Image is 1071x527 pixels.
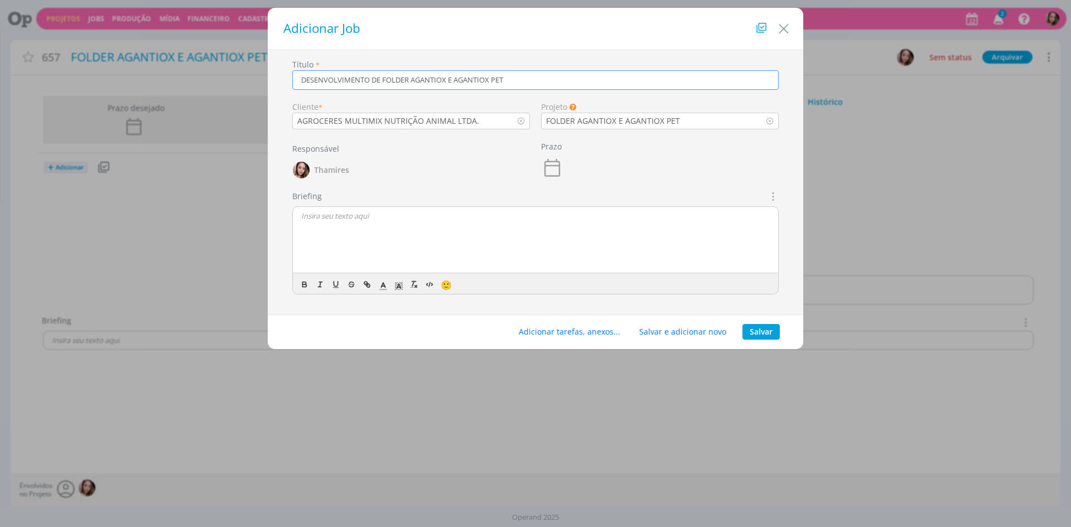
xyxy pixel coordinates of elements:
[292,190,322,202] label: Briefing
[742,324,780,340] button: Salvar
[293,162,310,178] img: T
[292,143,339,154] label: Responsável
[391,278,407,291] span: Cor de Fundo
[512,324,628,340] button: Adicionar tarefas, anexos...
[293,115,481,127] div: AGROCERES MULTIMIX NUTRIÇÃO ANIMAL LTDA.
[375,278,391,291] span: Cor do Texto
[546,115,682,127] div: FOLDER AGANTIOX E AGANTIOX PET
[292,159,350,181] button: TThamires
[541,141,562,152] label: Prazo
[292,101,530,113] div: Cliente
[542,115,682,127] div: FOLDER AGANTIOX E AGANTIOX PET
[541,101,779,113] div: Projeto
[438,278,454,291] button: 🙂
[775,15,792,37] button: Close
[279,19,792,38] h1: Adicionar Job
[297,115,481,127] div: AGROCERES MULTIMIX NUTRIÇÃO ANIMAL LTDA.
[441,279,452,291] span: 🙂
[268,8,803,349] div: dialog
[292,59,313,70] label: Título
[632,324,734,340] button: Salvar e adicionar novo
[314,166,349,174] span: Thamires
